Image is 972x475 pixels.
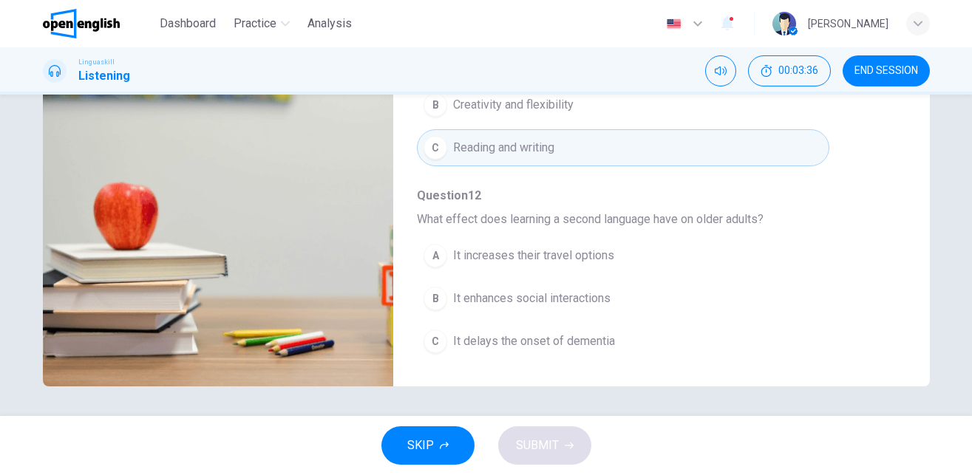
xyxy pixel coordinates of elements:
[234,15,276,33] span: Practice
[453,332,615,350] span: It delays the onset of dementia
[43,42,394,386] img: Listen to Bridget, a professor, talk about the benefits of learning a second language
[854,65,918,77] span: END SESSION
[154,10,222,37] button: Dashboard
[424,244,447,267] div: A
[43,9,120,38] img: OpenEnglish logo
[43,9,154,38] a: OpenEnglish logo
[843,55,930,86] button: END SESSION
[424,287,447,310] div: B
[417,187,882,205] span: Question 12
[453,290,611,307] span: It enhances social interactions
[424,136,447,160] div: C
[160,15,216,33] span: Dashboard
[778,65,818,77] span: 00:03:36
[453,247,614,264] span: It increases their travel options
[748,55,831,86] div: Hide
[808,15,888,33] div: [PERSON_NAME]
[424,93,447,117] div: B
[78,67,130,85] h1: Listening
[453,96,574,114] span: Creativity and flexibility
[78,57,115,67] span: Linguaskill
[417,211,882,228] span: What effect does learning a second language have on older adults?
[772,12,796,35] img: Profile picture
[453,139,554,157] span: Reading and writing
[307,15,352,33] span: Analysis
[665,18,683,30] img: en
[748,55,831,86] button: 00:03:36
[705,55,736,86] div: Mute
[417,129,829,166] button: CReading and writing
[417,237,829,274] button: AIt increases their travel options
[407,435,434,456] span: SKIP
[228,10,296,37] button: Practice
[302,10,358,37] button: Analysis
[417,280,829,317] button: BIt enhances social interactions
[417,323,829,360] button: CIt delays the onset of dementia
[417,86,829,123] button: BCreativity and flexibility
[424,329,447,353] div: C
[381,426,475,465] button: SKIP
